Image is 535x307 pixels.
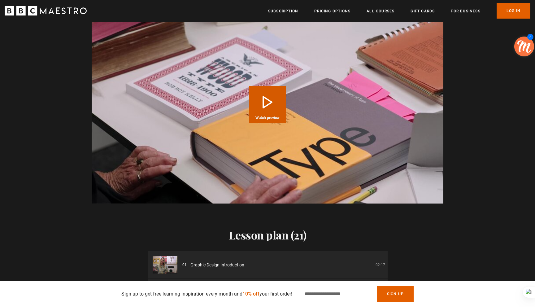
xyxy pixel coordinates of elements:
[367,8,394,14] a: All Courses
[121,290,292,298] p: Sign up to get free learning inspiration every month and your first order!
[242,291,259,297] span: 10% off
[190,262,244,268] span: Graphic Design Introduction
[255,116,280,120] span: Watch preview
[148,228,388,241] h2: Lesson plan (21)
[451,8,480,14] a: For business
[92,6,443,204] video-js: Video Player
[497,3,530,19] a: Log In
[5,6,87,15] svg: BBC Maestro
[377,286,414,302] button: Sign Up
[182,262,187,268] p: 01
[268,3,530,19] nav: Primary
[249,86,286,123] button: Play Course overview for Graphic Design with Paula Scher
[314,8,350,14] a: Pricing Options
[268,8,298,14] a: Subscription
[376,262,385,268] p: 02:17
[411,8,435,14] a: Gift Cards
